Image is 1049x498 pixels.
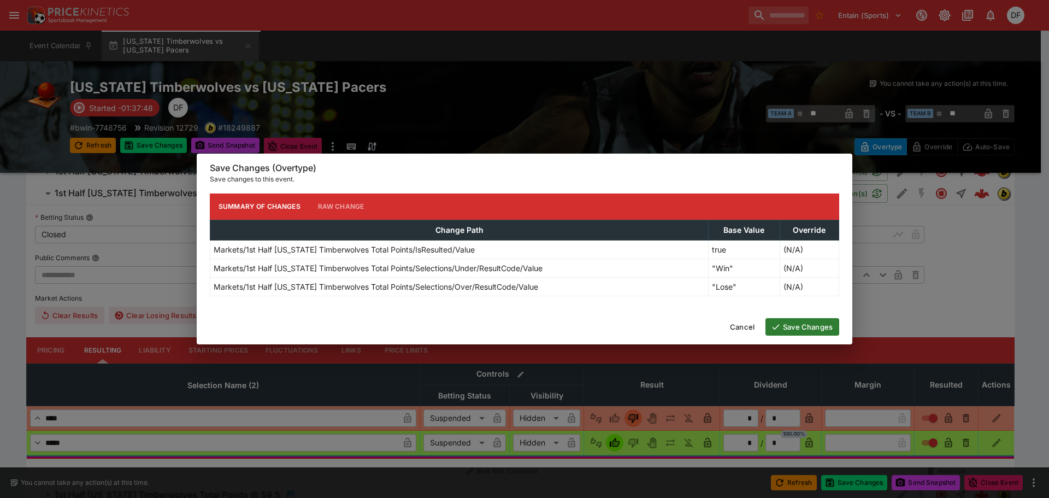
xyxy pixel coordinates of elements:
th: Base Value [709,220,780,240]
p: Markets/1st Half [US_STATE] Timberwolves Total Points/Selections/Over/ResultCode/Value [214,281,538,292]
td: (N/A) [780,240,839,259]
button: Save Changes [765,318,839,336]
td: true [709,240,780,259]
button: Summary of Changes [210,194,309,220]
p: Markets/1st Half [US_STATE] Timberwolves Total Points/IsResulted/Value [214,244,475,255]
p: Save changes to this event. [210,174,839,185]
td: (N/A) [780,259,839,277]
td: (N/A) [780,277,839,296]
button: Raw Change [309,194,373,220]
button: Cancel [723,318,761,336]
th: Override [780,220,839,240]
th: Change Path [210,220,709,240]
p: Markets/1st Half [US_STATE] Timberwolves Total Points/Selections/Under/ResultCode/Value [214,262,543,274]
td: "Win" [709,259,780,277]
td: "Lose" [709,277,780,296]
h6: Save Changes (Overtype) [210,162,839,174]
